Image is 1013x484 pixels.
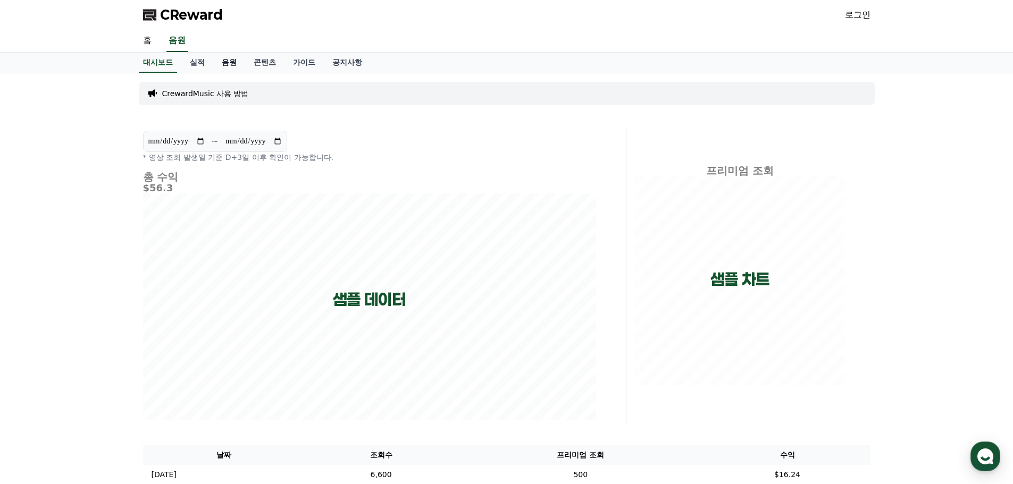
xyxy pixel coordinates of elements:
[845,9,870,21] a: 로그인
[139,53,177,73] a: 대시보드
[137,337,204,363] a: 설정
[160,6,223,23] span: CReward
[333,290,406,309] p: 샘플 데이터
[143,445,306,465] th: 날짜
[143,183,596,193] h5: $56.3
[324,53,371,73] a: 공지사항
[143,152,596,163] p: * 영상 조회 발생일 기준 D+3일 이후 확인이 가능합니다.
[710,270,769,289] p: 샘플 차트
[245,53,284,73] a: 콘텐츠
[635,165,845,176] h4: 프리미엄 조회
[164,353,177,361] span: 설정
[284,53,324,73] a: 가이드
[34,353,40,361] span: 홈
[213,53,245,73] a: 음원
[212,135,219,148] p: ~
[152,469,177,480] p: [DATE]
[70,337,137,363] a: 대화
[457,445,704,465] th: 프리미엄 조회
[162,88,249,99] a: CrewardMusic 사용 방법
[97,353,110,362] span: 대화
[181,53,213,73] a: 실적
[305,445,457,465] th: 조회수
[705,445,870,465] th: 수익
[143,171,596,183] h4: 총 수익
[143,6,223,23] a: CReward
[135,30,160,52] a: 홈
[166,30,188,52] a: 음원
[3,337,70,363] a: 홈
